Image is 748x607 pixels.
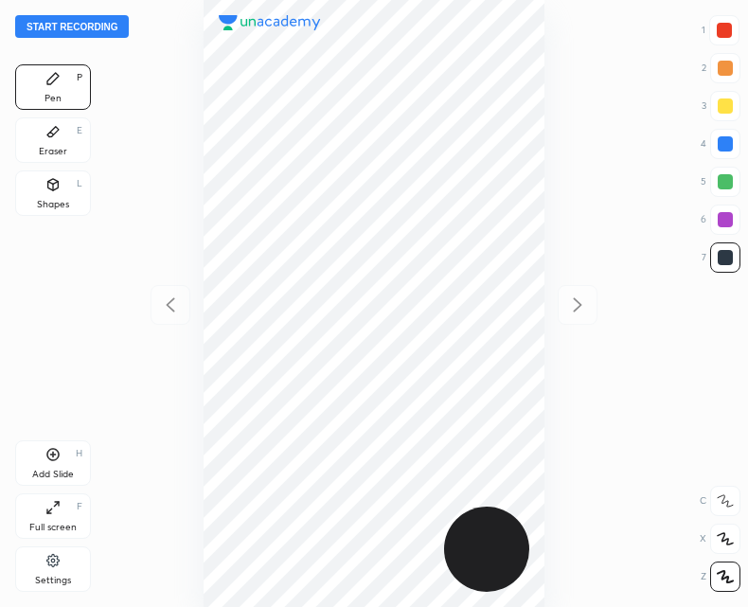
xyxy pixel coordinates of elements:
div: 2 [702,53,740,83]
div: L [77,179,82,188]
div: F [77,502,82,511]
div: H [76,449,82,458]
div: C [700,486,740,516]
div: Full screen [29,523,77,532]
div: Z [701,562,740,592]
div: 3 [702,91,740,121]
div: X [700,524,740,554]
div: Settings [35,576,71,585]
div: 5 [701,167,740,197]
div: Pen [45,94,62,103]
div: 7 [702,242,740,273]
div: 6 [701,205,740,235]
div: E [77,126,82,135]
div: Eraser [39,147,67,156]
img: logo.38c385cc.svg [219,15,321,30]
div: Shapes [37,200,69,209]
div: Add Slide [32,470,74,479]
div: P [77,73,82,82]
div: 1 [702,15,739,45]
button: Start recording [15,15,129,38]
div: 4 [701,129,740,159]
